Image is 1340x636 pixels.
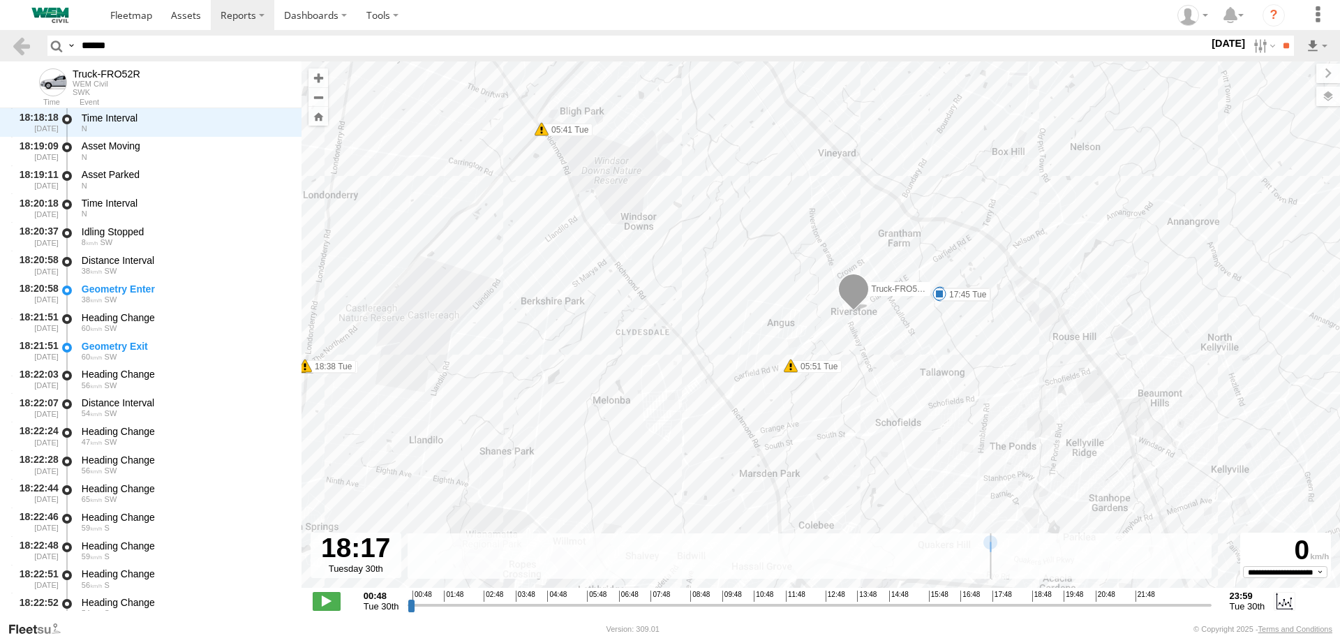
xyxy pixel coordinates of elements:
[82,552,103,561] span: 59
[547,591,567,602] span: 04:48
[82,368,288,380] div: Heading Change
[105,353,117,361] span: Heading: 228
[82,168,288,181] div: Asset Parked
[516,591,535,602] span: 03:48
[940,289,991,302] label: 12:31 Tue
[826,591,845,602] span: 12:48
[82,568,288,580] div: Heading Change
[11,480,60,506] div: 18:22:44 [DATE]
[364,601,399,612] span: Tue 30th Sep 2025
[105,438,117,446] span: Heading: 228
[11,509,60,535] div: 18:22:46 [DATE]
[82,324,103,332] span: 60
[11,423,60,449] div: 18:22:24 [DATE]
[105,267,117,275] span: Heading: 235
[82,140,288,152] div: Asset Moving
[82,225,288,238] div: Idling Stopped
[11,281,60,306] div: 18:20:58 [DATE]
[82,153,87,161] span: Heading: 6
[1242,535,1329,566] div: 0
[889,591,909,602] span: 14:48
[105,609,110,617] span: Heading: 197
[11,252,60,278] div: 18:20:58 [DATE]
[105,324,117,332] span: Heading: 228
[872,284,928,294] span: Truck-FRO52R
[82,524,103,532] span: 59
[587,591,606,602] span: 05:48
[11,138,60,164] div: 18:19:09 [DATE]
[82,267,103,275] span: 38
[1230,601,1265,612] span: Tue 30th Sep 2025
[484,591,503,602] span: 02:48
[11,99,60,106] div: Time
[105,295,117,304] span: Heading: 235
[11,309,60,335] div: 18:21:51 [DATE]
[992,591,1012,602] span: 17:48
[82,581,103,589] span: 56
[1172,5,1213,26] div: Allen Dawood
[857,591,877,602] span: 13:48
[11,167,60,193] div: 18:19:11 [DATE]
[11,338,60,364] div: 18:21:51 [DATE]
[11,36,31,56] a: Back to previous Page
[11,452,60,478] div: 18:22:28 [DATE]
[939,288,990,301] label: 17:45 Tue
[11,195,60,221] div: 18:20:18 [DATE]
[82,397,288,409] div: Distance Interval
[650,591,670,602] span: 07:48
[82,124,87,133] span: Heading: 6
[308,107,328,126] button: Zoom Home
[1193,625,1332,633] div: © Copyright 2025 -
[82,311,288,324] div: Heading Change
[313,592,341,610] label: Play/Stop
[82,466,103,475] span: 56
[364,591,399,601] strong: 00:48
[82,254,288,267] div: Distance Interval
[11,594,60,620] div: 18:22:52 [DATE]
[1258,625,1332,633] a: Terms and Conditions
[929,591,948,602] span: 15:48
[80,99,301,106] div: Event
[105,381,117,390] span: Heading: 241
[73,88,140,96] div: SWK
[105,495,117,503] span: Heading: 203
[82,340,288,353] div: Geometry Exit
[82,511,288,524] div: Heading Change
[82,182,87,190] span: Heading: 6
[82,283,288,295] div: Geometry Enter
[11,566,60,592] div: 18:22:51 [DATE]
[82,540,288,552] div: Heading Change
[308,87,328,107] button: Zoom out
[1032,591,1052,602] span: 18:48
[73,68,140,80] div: Truck-FRO52R - View Asset History
[307,361,358,374] label: 18:37 Tue
[82,197,288,209] div: Time Interval
[754,591,773,602] span: 10:48
[1248,36,1278,56] label: Search Filter Options
[82,425,288,438] div: Heading Change
[66,36,77,56] label: Search Query
[82,209,87,218] span: Heading: 6
[105,552,110,561] span: Heading: 174
[105,524,110,532] span: Heading: 191
[690,591,710,602] span: 08:48
[100,238,112,246] span: Heading: 238
[722,591,742,602] span: 09:48
[791,360,842,373] label: 05:51 Tue
[82,238,98,246] span: 8
[105,466,117,475] span: Heading: 215
[82,381,103,390] span: 56
[940,288,991,300] label: 06:02 Tue
[82,596,288,609] div: Heading Change
[412,591,432,602] span: 00:48
[11,394,60,420] div: 18:22:07 [DATE]
[1305,36,1329,56] label: Export results as...
[82,409,103,417] span: 54
[11,538,60,563] div: 18:22:48 [DATE]
[11,110,60,135] div: 18:18:18 [DATE]
[1263,4,1285,27] i: ?
[606,625,660,633] div: Version: 309.01
[82,295,103,304] span: 38
[786,591,805,602] span: 11:48
[1064,591,1083,602] span: 19:48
